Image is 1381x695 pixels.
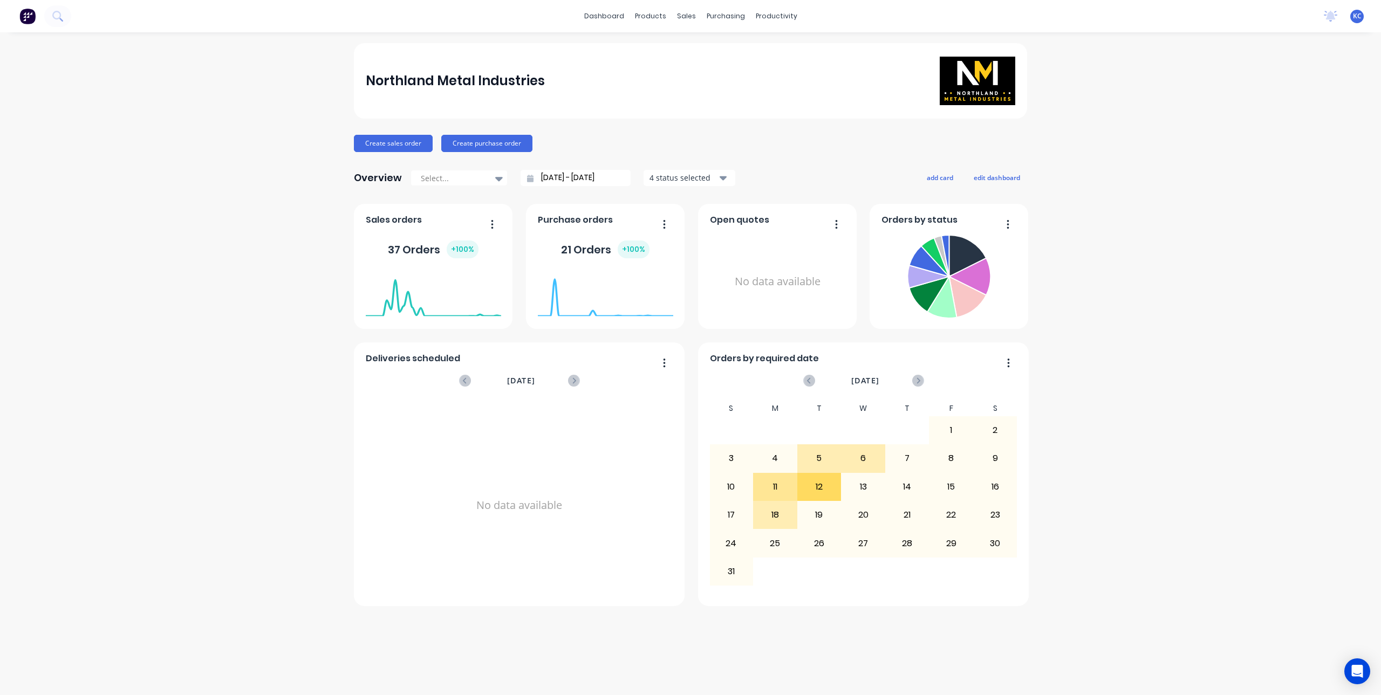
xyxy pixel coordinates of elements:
[366,70,545,92] div: Northland Metal Industries
[754,501,797,528] div: 18
[388,240,478,258] div: 37 Orders
[710,558,753,585] div: 31
[798,501,841,528] div: 19
[886,501,929,528] div: 21
[841,401,885,416] div: W
[650,172,717,183] div: 4 status selected
[701,8,750,24] div: purchasing
[672,8,701,24] div: sales
[750,8,803,24] div: productivity
[967,170,1027,184] button: edit dashboard
[561,240,650,258] div: 21 Orders
[618,240,650,258] div: + 100 %
[354,135,433,152] button: Create sales order
[579,8,630,24] a: dashboard
[754,473,797,500] div: 11
[366,401,673,610] div: No data available
[929,529,973,556] div: 29
[974,529,1017,556] div: 30
[754,529,797,556] div: 25
[630,8,672,24] div: products
[842,445,885,472] div: 6
[710,214,769,226] span: Open quotes
[797,401,842,416] div: T
[842,529,885,556] div: 27
[754,445,797,472] div: 4
[940,57,1015,105] img: Northland Metal Industries
[798,473,841,500] div: 12
[19,8,36,24] img: Factory
[974,501,1017,528] div: 23
[1353,11,1362,21] span: KC
[973,401,1017,416] div: S
[753,401,797,416] div: M
[710,473,753,500] div: 10
[709,401,754,416] div: S
[886,473,929,500] div: 14
[842,473,885,500] div: 13
[929,401,973,416] div: F
[886,445,929,472] div: 7
[447,240,478,258] div: + 100 %
[710,352,819,365] span: Orders by required date
[881,214,958,226] span: Orders by status
[710,231,845,333] div: No data available
[851,375,879,387] span: [DATE]
[798,529,841,556] div: 26
[929,445,973,472] div: 8
[710,501,753,528] div: 17
[354,167,402,189] div: Overview
[842,501,885,528] div: 20
[538,214,613,226] span: Purchase orders
[929,473,973,500] div: 15
[974,445,1017,472] div: 9
[974,417,1017,444] div: 2
[929,417,973,444] div: 1
[644,170,735,186] button: 4 status selected
[441,135,532,152] button: Create purchase order
[885,401,929,416] div: T
[366,214,422,226] span: Sales orders
[710,445,753,472] div: 3
[886,529,929,556] div: 28
[798,445,841,472] div: 5
[920,170,960,184] button: add card
[710,529,753,556] div: 24
[507,375,535,387] span: [DATE]
[929,501,973,528] div: 22
[974,473,1017,500] div: 16
[1344,658,1370,684] div: Open Intercom Messenger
